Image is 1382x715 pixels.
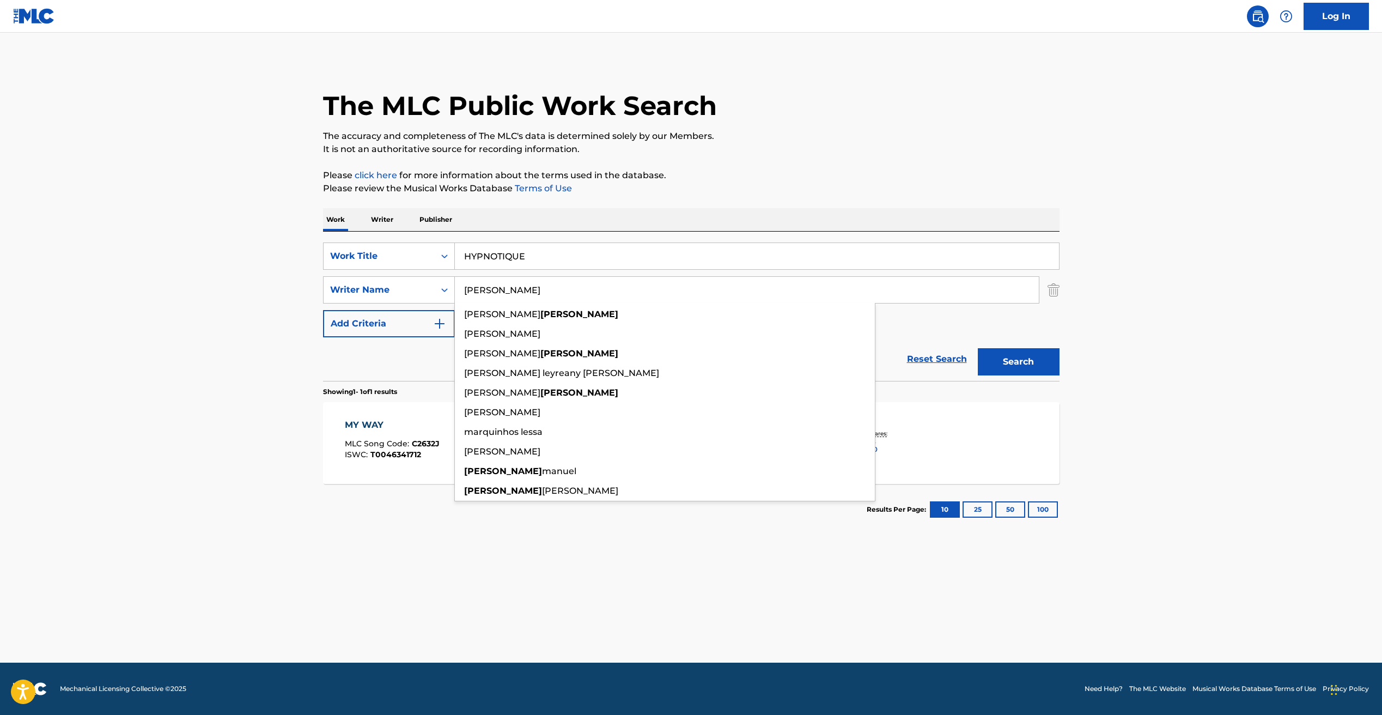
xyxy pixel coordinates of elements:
[540,309,618,319] strong: [PERSON_NAME]
[1192,684,1316,694] a: Musical Works Database Terms of Use
[464,446,540,457] span: [PERSON_NAME]
[978,348,1060,375] button: Search
[542,486,618,496] span: [PERSON_NAME]
[542,466,576,476] span: manuel
[464,309,540,319] span: [PERSON_NAME]
[1328,663,1382,715] iframe: Chat Widget
[330,250,428,263] div: Work Title
[355,170,397,180] a: click here
[323,182,1060,195] p: Please review the Musical Works Database
[323,89,717,122] h1: The MLC Public Work Search
[1251,10,1264,23] img: search
[345,439,412,449] span: MLC Song Code :
[464,348,540,359] span: [PERSON_NAME]
[1275,5,1297,27] div: Help
[412,439,440,449] span: C2632J
[323,169,1060,182] p: Please for more information about the terms used in the database.
[323,208,348,231] p: Work
[433,317,446,330] img: 9d2ae6d4665cec9f34b9.svg
[323,310,455,337] button: Add Criteria
[464,486,542,496] strong: [PERSON_NAME]
[370,450,421,459] span: T0046341712
[867,505,929,514] p: Results Per Page:
[540,348,618,359] strong: [PERSON_NAME]
[345,450,370,459] span: ISWC :
[1331,674,1337,706] div: Drag
[513,183,572,193] a: Terms of Use
[345,419,440,432] div: MY WAY
[323,143,1060,156] p: It is not an authoritative source for recording information.
[330,283,428,296] div: Writer Name
[464,466,542,476] strong: [PERSON_NAME]
[323,387,397,397] p: Showing 1 - 1 of 1 results
[464,387,540,398] span: [PERSON_NAME]
[995,501,1025,518] button: 50
[13,8,55,24] img: MLC Logo
[323,402,1060,484] a: MY WAYMLC Song Code:C2632JISWC:T0046341712Writers (4)[PERSON_NAME], [PERSON_NAME], [PERSON_NAME],...
[464,407,540,417] span: [PERSON_NAME]
[13,682,47,695] img: logo
[1323,684,1369,694] a: Privacy Policy
[963,501,993,518] button: 25
[1028,501,1058,518] button: 100
[1280,10,1293,23] img: help
[930,501,960,518] button: 10
[416,208,455,231] p: Publisher
[464,368,659,378] span: [PERSON_NAME] leyreany [PERSON_NAME]
[1085,684,1123,694] a: Need Help?
[368,208,397,231] p: Writer
[323,130,1060,143] p: The accuracy and completeness of The MLC's data is determined solely by our Members.
[464,329,540,339] span: [PERSON_NAME]
[540,387,618,398] strong: [PERSON_NAME]
[323,243,1060,381] form: Search Form
[902,347,972,371] a: Reset Search
[1129,684,1186,694] a: The MLC Website
[464,427,543,437] span: marquinhos lessa
[1304,3,1369,30] a: Log In
[60,684,186,694] span: Mechanical Licensing Collective © 2025
[1048,276,1060,304] img: Delete Criterion
[1247,5,1269,27] a: Public Search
